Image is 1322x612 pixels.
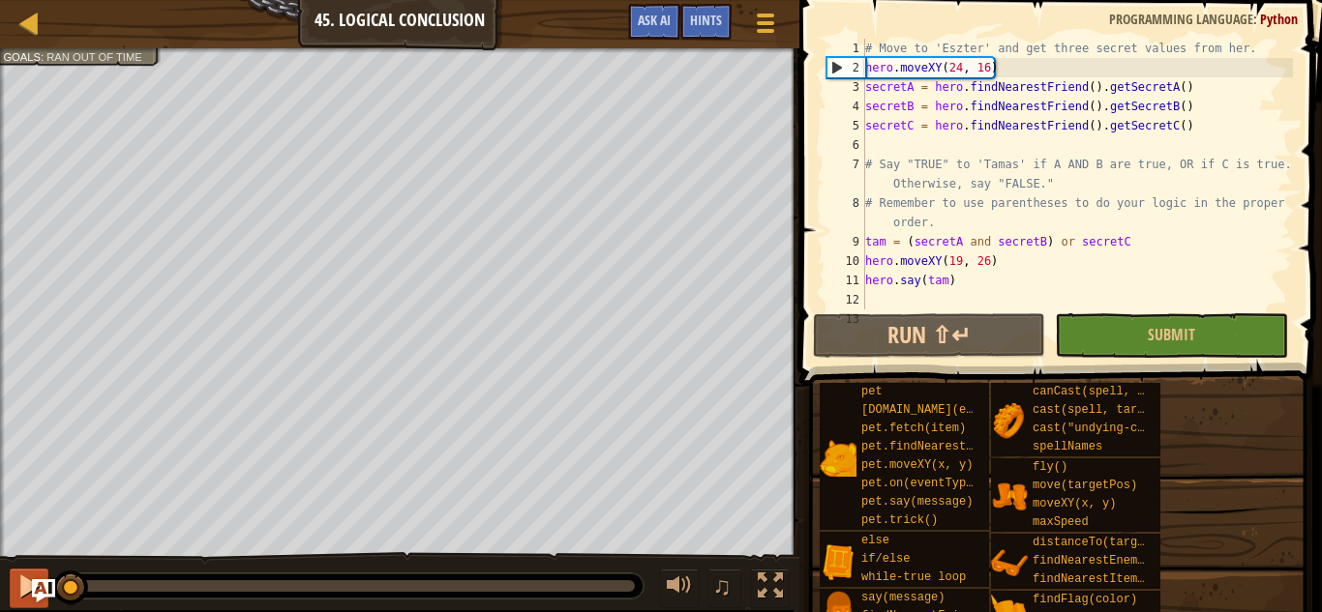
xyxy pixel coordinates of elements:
div: 9 [826,232,865,251]
img: portrait.png [820,440,856,477]
div: 11 [826,271,865,290]
span: pet.fetch(item) [861,422,966,435]
button: Ctrl + P: Pause [10,568,48,608]
button: ♫ [708,568,741,608]
span: cast("undying-charm") [1033,422,1179,435]
button: Run ⇧↵ [813,313,1045,358]
span: pet.trick() [861,513,938,527]
span: Programming language [1109,10,1253,28]
span: pet.findNearestByType(type) [861,440,1049,453]
div: 5 [826,116,865,135]
span: maxSpeed [1033,515,1089,529]
span: : [1253,10,1260,28]
button: Submit [1055,313,1287,358]
div: 13 [826,309,865,348]
span: say(message) [861,591,945,604]
span: pet.moveXY(x, y) [861,458,973,472]
img: portrait.png [820,543,856,580]
button: Show game menu [741,4,790,49]
span: moveXY(x, y) [1033,497,1116,510]
span: canCast(spell, target) [1033,385,1186,398]
span: pet [861,385,883,398]
div: 10 [826,251,865,271]
span: Ran out of time [46,50,142,63]
div: 4 [826,97,865,116]
span: Submit [1148,324,1195,345]
img: portrait.png [991,545,1028,582]
span: else [861,534,889,547]
span: Ask AI [638,11,671,29]
div: 1 [826,39,865,58]
span: Python [1260,10,1298,28]
span: findNearestItem() [1033,572,1151,586]
span: pet.say(message) [861,495,973,509]
span: ♫ [712,571,732,600]
button: Ask AI [628,4,680,40]
div: 12 [826,290,865,309]
button: Ask AI [32,579,55,602]
span: fly() [1033,460,1067,474]
span: while-true loop [861,570,966,584]
button: Toggle fullscreen [751,568,790,608]
div: 7 [826,155,865,193]
span: cast(spell, target) [1033,403,1165,417]
div: 3 [826,77,865,97]
span: move(targetPos) [1033,479,1137,492]
div: 6 [826,135,865,155]
div: 2 [827,58,865,77]
span: findNearestEnemy() [1033,554,1158,568]
span: distanceTo(target) [1033,536,1158,549]
img: portrait.png [991,403,1028,440]
img: portrait.png [991,479,1028,515]
span: [DOMAIN_NAME](enemy) [861,403,1001,417]
span: pet.on(eventType, handler) [861,477,1042,490]
button: Adjust volume [660,568,699,608]
span: Goals [3,50,41,63]
span: if/else [861,552,910,566]
span: spellNames [1033,440,1102,453]
span: findFlag(color) [1033,593,1137,606]
div: 8 [826,193,865,232]
span: : [41,50,46,63]
span: Hints [690,11,722,29]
